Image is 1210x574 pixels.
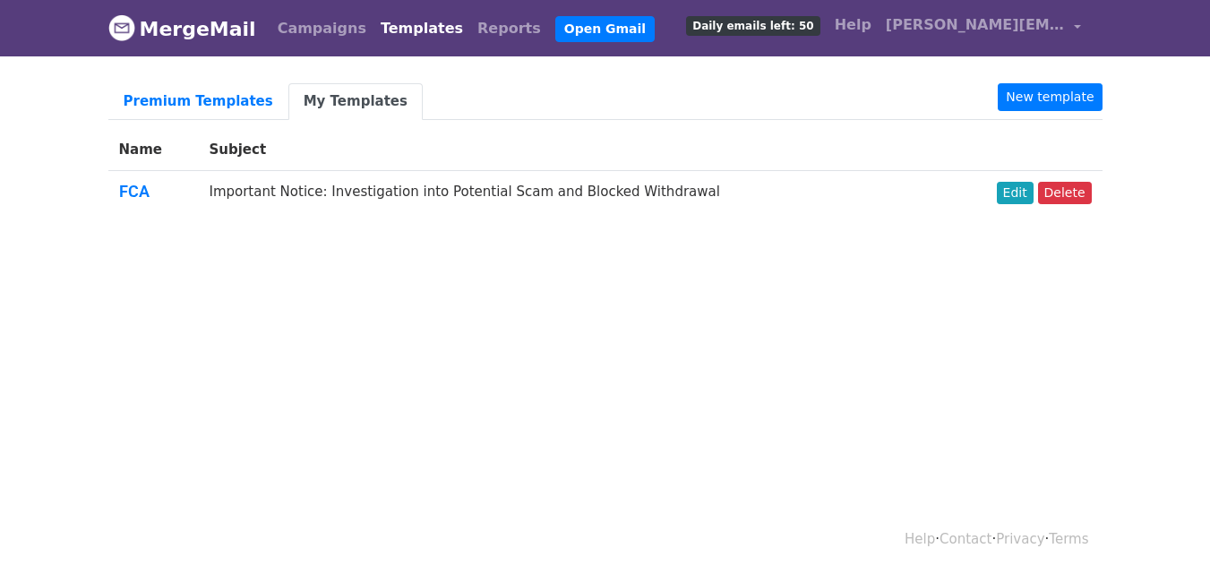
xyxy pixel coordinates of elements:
[470,11,548,47] a: Reports
[198,129,940,171] th: Subject
[905,531,935,547] a: Help
[108,129,199,171] th: Name
[108,14,135,41] img: MergeMail logo
[1049,531,1088,547] a: Terms
[119,182,150,201] a: FCA
[679,7,827,43] a: Daily emails left: 50
[998,83,1102,111] a: New template
[373,11,470,47] a: Templates
[555,16,655,42] a: Open Gmail
[686,16,820,36] span: Daily emails left: 50
[996,531,1044,547] a: Privacy
[940,531,991,547] a: Contact
[108,10,256,47] a: MergeMail
[1038,182,1092,204] a: Delete
[828,7,879,43] a: Help
[270,11,373,47] a: Campaigns
[879,7,1088,49] a: [PERSON_NAME][EMAIL_ADDRESS][PERSON_NAME][DOMAIN_NAME]
[997,182,1034,204] a: Edit
[886,14,1065,36] span: [PERSON_NAME][EMAIL_ADDRESS][PERSON_NAME][DOMAIN_NAME]
[198,171,940,219] td: Important Notice: Investigation into Potential Scam and Blocked Withdrawal
[288,83,423,120] a: My Templates
[108,83,288,120] a: Premium Templates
